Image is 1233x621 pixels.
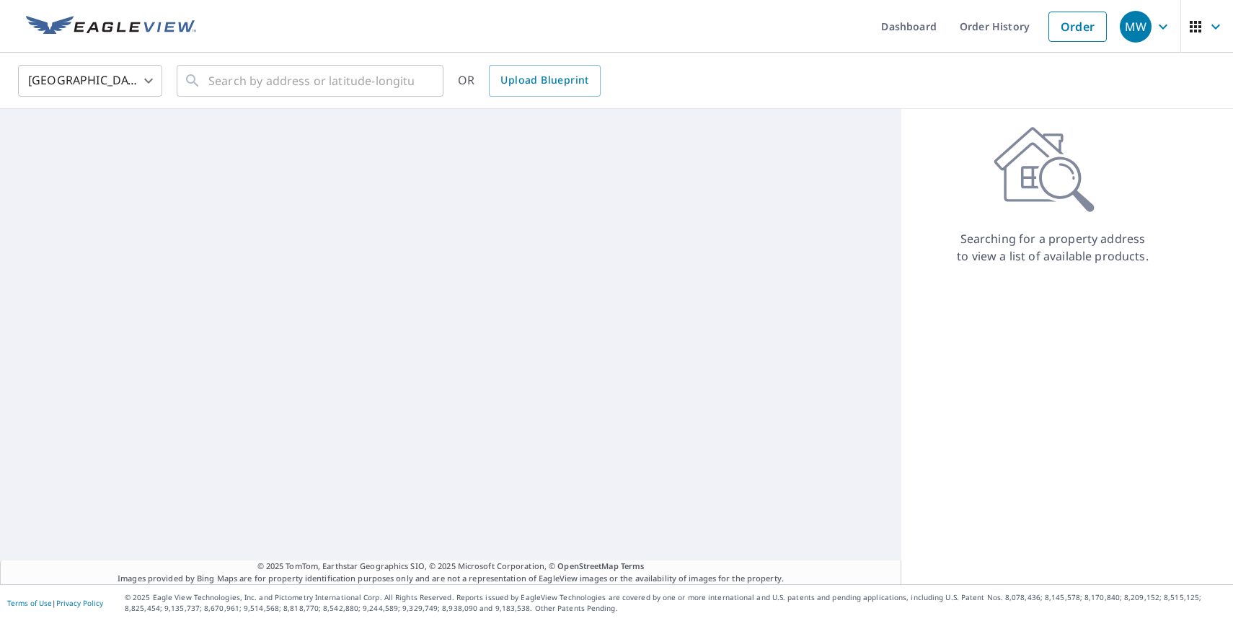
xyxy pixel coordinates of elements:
[257,560,645,573] span: © 2025 TomTom, Earthstar Geographics SIO, © 2025 Microsoft Corporation, ©
[956,230,1149,265] p: Searching for a property address to view a list of available products.
[7,599,103,607] p: |
[26,16,196,38] img: EV Logo
[125,592,1226,614] p: © 2025 Eagle View Technologies, Inc. and Pictometry International Corp. All Rights Reserved. Repo...
[621,560,645,571] a: Terms
[56,598,103,608] a: Privacy Policy
[1120,11,1152,43] div: MW
[458,65,601,97] div: OR
[208,61,414,101] input: Search by address or latitude-longitude
[557,560,618,571] a: OpenStreetMap
[7,598,52,608] a: Terms of Use
[1048,12,1107,42] a: Order
[500,71,588,89] span: Upload Blueprint
[489,65,600,97] a: Upload Blueprint
[18,61,162,101] div: [GEOGRAPHIC_DATA]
